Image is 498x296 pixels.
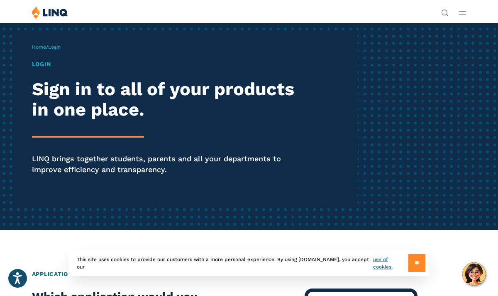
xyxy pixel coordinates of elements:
div: This site uses cookies to provide our customers with a more personal experience. By using [DOMAIN... [68,250,430,276]
button: Open Main Menu [459,8,466,17]
a: Home [32,44,46,50]
span: / [32,44,61,50]
h1: Login [32,60,305,69]
button: Open Search Bar [441,8,449,16]
span: Login [48,44,61,50]
img: LINQ | K‑12 Software [32,6,68,19]
p: LINQ brings together students, parents and all your departments to improve efficiency and transpa... [32,153,305,175]
h2: Sign in to all of your products in one place. [32,79,305,121]
nav: Utility Navigation [441,6,449,16]
a: use of cookies. [373,256,408,271]
button: Hello, have a question? Let’s chat. [462,262,486,286]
